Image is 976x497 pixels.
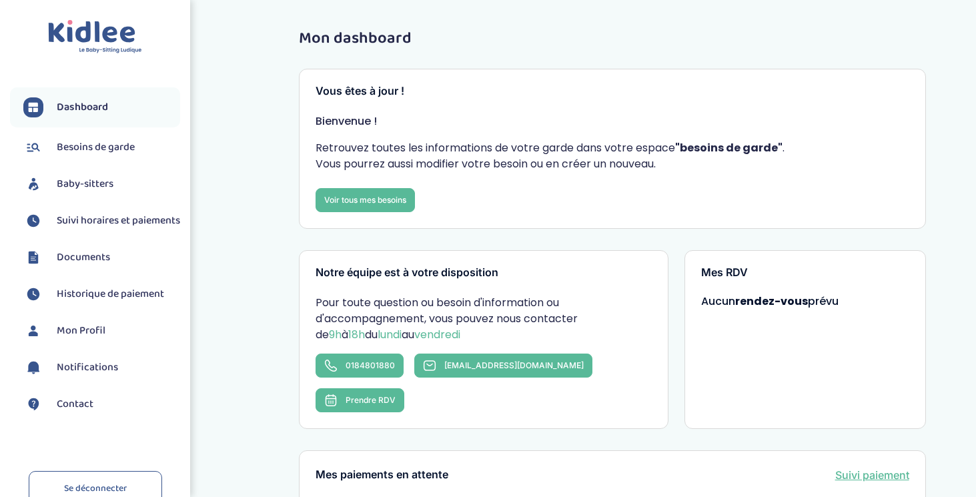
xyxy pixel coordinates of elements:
span: Notifications [57,360,118,376]
span: Historique de paiement [57,286,164,302]
span: Aucun prévu [701,294,839,309]
a: Historique de paiement [23,284,180,304]
img: suivihoraire.svg [23,211,43,231]
span: Besoins de garde [57,139,135,155]
img: dashboard.svg [23,97,43,117]
span: lundi [378,327,402,342]
span: 0184801880 [346,360,395,370]
img: profil.svg [23,321,43,341]
h3: Mes RDV [701,267,909,279]
span: [EMAIL_ADDRESS][DOMAIN_NAME] [444,360,584,370]
a: 0184801880 [316,354,404,378]
span: Prendre RDV [346,395,396,405]
span: Mon Profil [57,323,105,339]
h3: Notre équipe est à votre disposition [316,267,652,279]
a: Documents [23,247,180,268]
span: Suivi horaires et paiements [57,213,180,229]
span: 18h [348,327,365,342]
span: 9h [329,327,342,342]
button: Prendre RDV [316,388,404,412]
img: suivihoraire.svg [23,284,43,304]
a: Suivi paiement [835,467,909,483]
img: documents.svg [23,247,43,268]
h3: Mes paiements en attente [316,469,448,481]
span: vendredi [414,327,460,342]
a: Voir tous mes besoins [316,188,415,212]
p: Pour toute question ou besoin d'information ou d'accompagnement, vous pouvez nous contacter de à ... [316,295,652,343]
a: Dashboard [23,97,180,117]
h3: Vous êtes à jour ! [316,85,909,97]
a: Mon Profil [23,321,180,341]
a: Notifications [23,358,180,378]
a: Baby-sitters [23,174,180,194]
a: Suivi horaires et paiements [23,211,180,231]
span: Contact [57,396,93,412]
img: logo.svg [48,20,142,54]
strong: rendez-vous [735,294,808,309]
a: Besoins de garde [23,137,180,157]
img: notification.svg [23,358,43,378]
h1: Mon dashboard [299,30,926,47]
span: Dashboard [57,99,108,115]
img: besoin.svg [23,137,43,157]
span: Baby-sitters [57,176,113,192]
img: contact.svg [23,394,43,414]
p: Retrouvez toutes les informations de votre garde dans votre espace . Vous pourrez aussi modifier ... [316,140,909,172]
a: Contact [23,394,180,414]
p: Bienvenue ! [316,113,909,129]
img: babysitters.svg [23,174,43,194]
strong: "besoins de garde" [675,140,783,155]
a: [EMAIL_ADDRESS][DOMAIN_NAME] [414,354,592,378]
span: Documents [57,250,110,266]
